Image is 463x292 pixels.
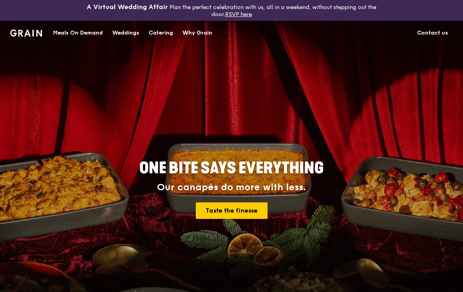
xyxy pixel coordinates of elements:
a: GrainGrain [10,20,42,44]
a: Contact us [412,21,453,45]
div: Weddings [112,21,139,45]
div: Meals On Demand [53,21,103,45]
img: Grain [10,29,42,37]
a: Catering [144,21,178,45]
div: Why Grain [182,21,212,45]
a: RSVP here [225,11,252,18]
div: Plan the perfect celebration with us, all in a weekend, without stepping out the door. [77,3,386,18]
a: Why Grain [178,21,217,45]
div: Our canapés do more with less. [90,182,373,193]
h3: A Virtual Wedding Affair [87,3,168,11]
span: ONE BITE SAYS EVERYTHING [139,159,324,178]
a: Taste the finesse [196,202,268,219]
div: Catering [149,21,173,45]
a: Weddings [108,21,144,45]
